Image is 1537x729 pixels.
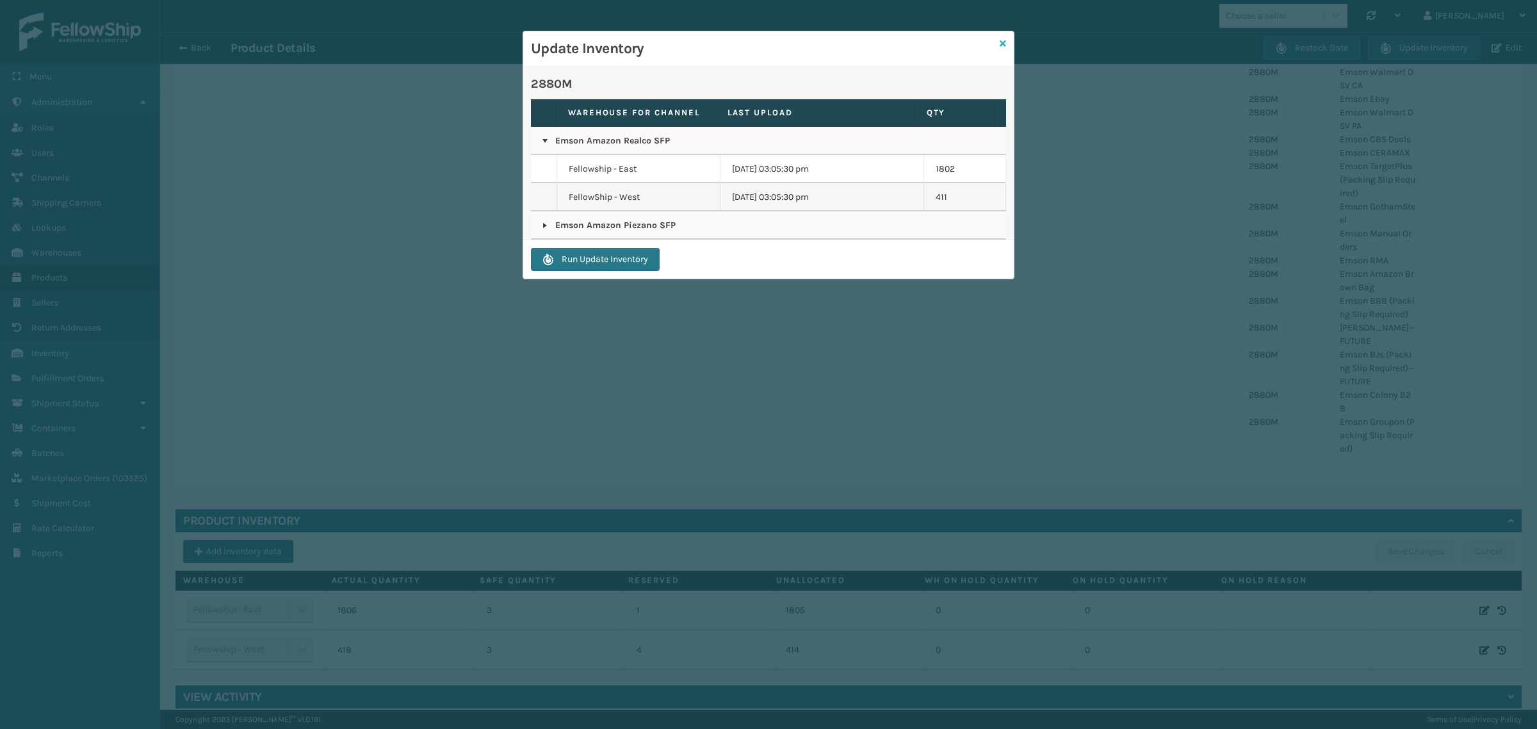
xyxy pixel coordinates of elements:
[924,155,1006,183] td: 1802
[557,155,720,183] td: Fellowship - East
[531,39,995,58] h3: Update Inventory
[557,183,720,211] td: FellowShip - West
[927,107,982,119] label: QTY
[542,135,995,147] p: Emson Amazon Realco SFP
[542,219,995,232] p: Emson Amazon Piezano SFP
[924,183,1006,211] td: 411
[728,107,903,119] label: Last Upload
[720,155,925,183] td: [DATE] 03:05:30 pm
[568,107,704,119] label: Warehouse for channel
[531,248,660,271] button: Run Update Inventory
[531,74,1006,94] p: 2880M
[720,183,925,211] td: [DATE] 03:05:30 pm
